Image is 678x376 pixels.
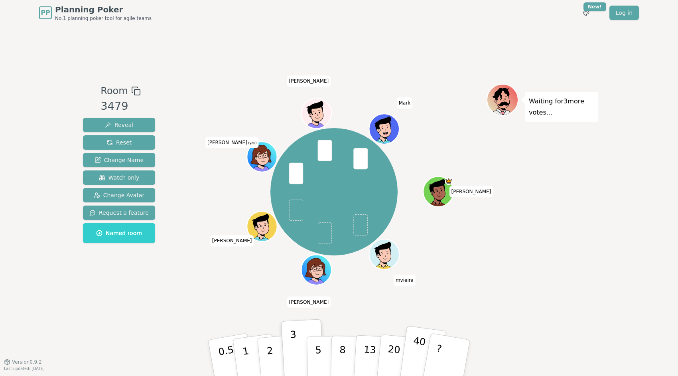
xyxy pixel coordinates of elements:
[287,76,331,87] span: Click to change your name
[397,97,413,109] span: Click to change your name
[96,229,142,237] span: Named room
[83,223,155,243] button: Named room
[609,6,639,20] a: Log in
[205,137,258,148] span: Click to change your name
[449,186,493,197] span: Click to change your name
[83,206,155,220] button: Request a feature
[83,118,155,132] button: Reveal
[105,121,133,129] span: Reveal
[290,329,299,372] p: 3
[83,153,155,167] button: Change Name
[55,4,152,15] span: Planning Poker
[94,191,145,199] span: Change Avatar
[394,275,416,286] span: Click to change your name
[83,170,155,185] button: Watch only
[287,297,331,308] span: Click to change your name
[106,139,132,146] span: Reset
[41,8,50,18] span: PP
[99,174,140,182] span: Watch only
[95,156,144,164] span: Change Name
[4,366,45,371] span: Last updated: [DATE]
[89,209,149,217] span: Request a feature
[83,135,155,150] button: Reset
[210,235,254,247] span: Click to change your name
[101,98,140,115] div: 3479
[39,4,152,22] a: PPPlanning PokerNo.1 planning poker tool for agile teams
[445,178,452,185] span: Rafael is the host
[55,15,152,22] span: No.1 planning poker tool for agile teams
[248,143,276,171] button: Click to change your avatar
[12,359,42,365] span: Version 0.9.2
[101,84,128,98] span: Room
[583,2,606,11] div: New!
[4,359,42,365] button: Version0.9.2
[579,6,593,20] button: New!
[247,141,257,145] span: (you)
[83,188,155,202] button: Change Avatar
[529,96,594,118] p: Waiting for 3 more votes...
